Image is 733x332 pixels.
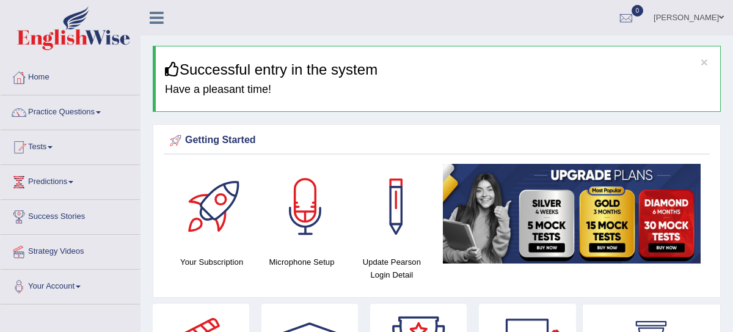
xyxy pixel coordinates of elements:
[1,270,140,300] a: Your Account
[1,61,140,91] a: Home
[263,256,340,268] h4: Microphone Setup
[632,5,644,17] span: 0
[353,256,431,281] h4: Update Pearson Login Detail
[167,131,707,150] div: Getting Started
[1,235,140,265] a: Strategy Videos
[701,56,708,68] button: ×
[443,164,701,264] img: small5.jpg
[1,200,140,231] a: Success Stories
[1,130,140,161] a: Tests
[165,62,711,78] h3: Successful entry in the system
[173,256,250,268] h4: Your Subscription
[1,95,140,126] a: Practice Questions
[1,165,140,196] a: Predictions
[165,84,711,96] h4: Have a pleasant time!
